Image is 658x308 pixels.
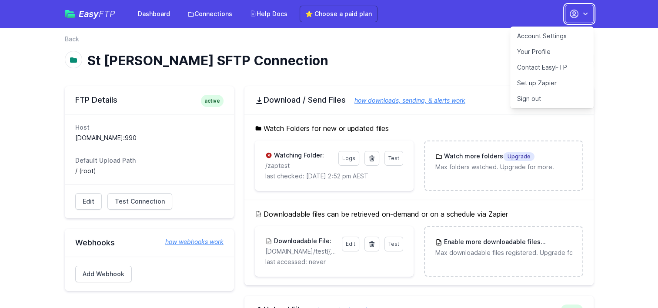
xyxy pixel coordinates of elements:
[255,209,583,219] h5: Downloadable files can be retrieved on-demand or on a schedule via Zapier
[75,95,224,105] h2: FTP Details
[510,60,594,75] a: Contact EasyFTP
[75,156,224,165] dt: Default Upload Path
[75,167,224,175] dd: / (root)
[107,193,172,210] a: Test Connection
[346,97,465,104] a: how downloads, sending, & alerts work
[65,35,79,44] a: Back
[342,237,359,251] a: Edit
[182,6,237,22] a: Connections
[435,248,571,257] p: Max downloadable files registered. Upgrade for more.
[384,151,403,166] a: Test
[265,247,337,256] p: [DOMAIN_NAME]/test{{mm}}
[388,241,399,247] span: Test
[75,266,132,282] a: Add Webhook
[79,10,115,18] span: Easy
[65,35,594,49] nav: Breadcrumb
[244,6,293,22] a: Help Docs
[75,134,224,142] dd: [DOMAIN_NAME]:990
[157,238,224,246] a: how webhooks work
[201,95,224,107] span: active
[388,155,399,161] span: Test
[133,6,175,22] a: Dashboard
[300,6,377,22] a: ⭐ Choose a paid plan
[435,163,571,171] p: Max folders watched. Upgrade for more.
[265,258,403,266] p: last accessed: never
[65,10,115,18] a: EasyFTP
[510,28,594,44] a: Account Settings
[75,123,224,132] dt: Host
[384,237,403,251] a: Test
[503,152,534,161] span: Upgrade
[65,10,75,18] img: easyftp_logo.png
[75,238,224,248] h2: Webhooks
[442,152,534,161] h3: Watch more folders
[442,238,571,247] h3: Enable more downloadable files
[75,193,102,210] a: Edit
[338,151,359,166] a: Logs
[425,141,582,182] a: Watch more foldersUpgrade Max folders watched. Upgrade for more.
[272,237,331,245] h3: Downloadable File:
[115,197,165,206] span: Test Connection
[541,238,572,247] span: Upgrade
[510,75,594,91] a: Set up Zapier
[510,44,594,60] a: Your Profile
[87,53,531,68] h1: St [PERSON_NAME] SFTP Connection
[255,95,583,105] h2: Download / Send Files
[255,123,583,134] h5: Watch Folders for new or updated files
[99,9,115,19] span: FTP
[510,91,594,107] a: Sign out
[425,227,582,268] a: Enable more downloadable filesUpgrade Max downloadable files registered. Upgrade for more.
[265,161,333,170] p: zaptest
[265,172,403,181] p: last checked: [DATE] 2:52 pm AEST
[272,151,324,160] h3: Watching Folder:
